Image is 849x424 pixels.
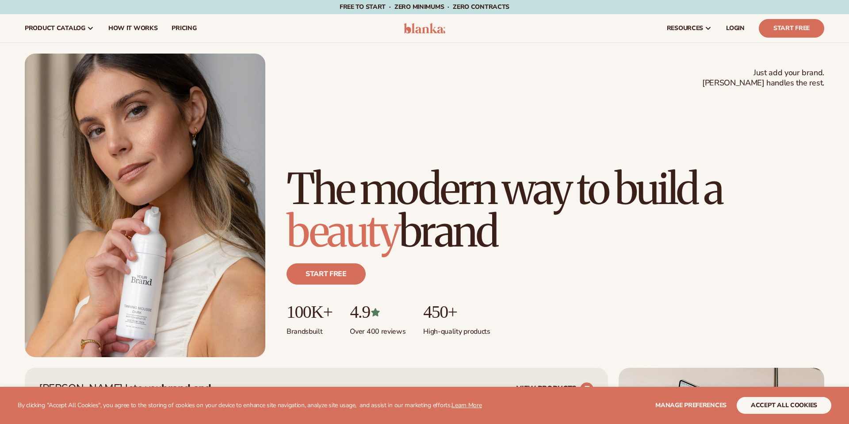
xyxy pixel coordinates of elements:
[287,322,332,336] p: Brands built
[655,397,727,414] button: Manage preferences
[702,68,824,89] span: Just add your brand. [PERSON_NAME] handles the rest.
[423,322,490,336] p: High-quality products
[423,302,490,322] p: 450+
[108,25,158,32] span: How It Works
[287,263,366,285] a: Start free
[660,14,719,42] a: resources
[719,14,752,42] a: LOGIN
[172,25,196,32] span: pricing
[18,14,101,42] a: product catalog
[340,3,509,11] span: Free to start · ZERO minimums · ZERO contracts
[350,322,405,336] p: Over 400 reviews
[667,25,703,32] span: resources
[164,14,203,42] a: pricing
[25,25,85,32] span: product catalog
[350,302,405,322] p: 4.9
[287,205,399,258] span: beauty
[516,382,594,396] a: VIEW PRODUCTS
[655,401,727,409] span: Manage preferences
[737,397,831,414] button: accept all cookies
[287,302,332,322] p: 100K+
[18,402,482,409] p: By clicking "Accept All Cookies", you agree to the storing of cookies on your device to enhance s...
[101,14,165,42] a: How It Works
[25,54,265,357] img: Female holding tanning mousse.
[451,401,482,409] a: Learn More
[287,168,824,253] h1: The modern way to build a brand
[759,19,824,38] a: Start Free
[404,23,446,34] img: logo
[726,25,745,32] span: LOGIN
